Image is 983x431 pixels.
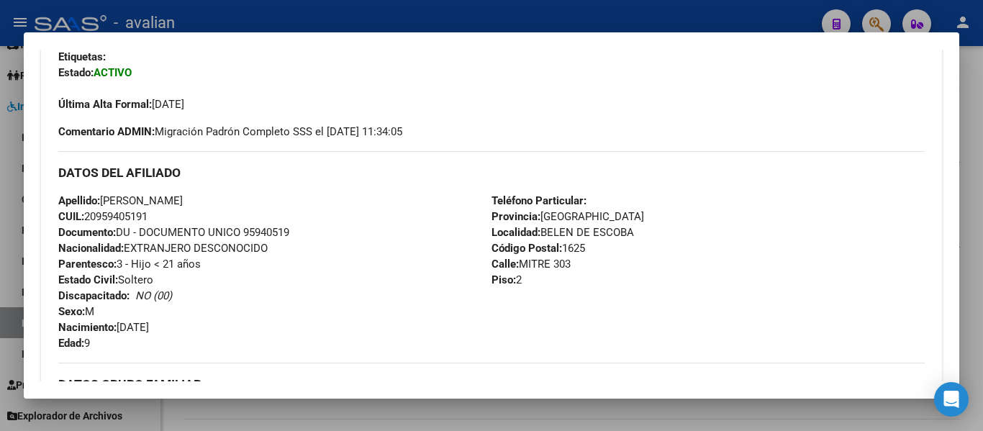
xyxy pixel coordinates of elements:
[135,289,172,302] i: NO (00)
[58,98,184,111] span: [DATE]
[58,289,130,302] strong: Discapacitado:
[491,258,519,271] strong: Calle:
[58,66,94,79] strong: Estado:
[58,226,116,239] strong: Documento:
[58,305,85,318] strong: Sexo:
[491,273,516,286] strong: Piso:
[491,273,522,286] span: 2
[491,226,634,239] span: BELEN DE ESCOBA
[491,194,586,207] strong: Teléfono Particular:
[58,210,84,223] strong: CUIL:
[58,125,155,138] strong: Comentario ADMIN:
[58,98,152,111] strong: Última Alta Formal:
[58,242,268,255] span: EXTRANJERO DESCONOCIDO
[58,321,117,334] strong: Nacimiento:
[491,258,571,271] span: MITRE 303
[58,50,106,63] strong: Etiquetas:
[58,273,118,286] strong: Estado Civil:
[58,376,925,392] h3: DATOS GRUPO FAMILIAR
[58,337,90,350] span: 9
[58,124,402,140] span: Migración Padrón Completo SSS el [DATE] 11:34:05
[58,194,100,207] strong: Apellido:
[491,242,585,255] span: 1625
[491,210,540,223] strong: Provincia:
[58,226,289,239] span: DU - DOCUMENTO UNICO 95940519
[491,210,644,223] span: [GEOGRAPHIC_DATA]
[58,258,201,271] span: 3 - Hijo < 21 años
[58,273,153,286] span: Soltero
[58,210,148,223] span: 20959405191
[94,66,132,79] strong: ACTIVO
[58,337,84,350] strong: Edad:
[58,165,925,181] h3: DATOS DEL AFILIADO
[58,321,149,334] span: [DATE]
[58,258,117,271] strong: Parentesco:
[58,194,183,207] span: [PERSON_NAME]
[934,382,969,417] div: Open Intercom Messenger
[491,226,540,239] strong: Localidad:
[491,242,562,255] strong: Código Postal:
[58,305,94,318] span: M
[58,242,124,255] strong: Nacionalidad:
